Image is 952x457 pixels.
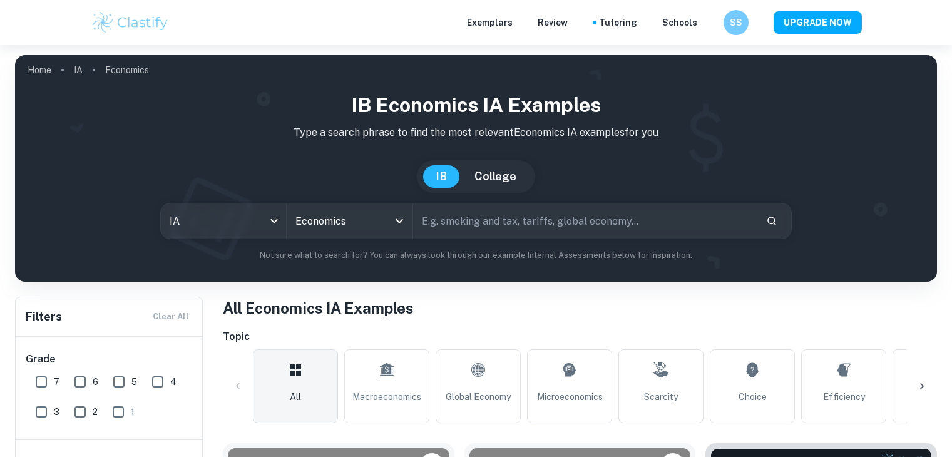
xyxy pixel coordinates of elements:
[25,90,927,120] h1: IB Economics IA examples
[170,375,177,389] span: 4
[161,203,286,239] div: IA
[729,16,743,29] h6: SS
[26,352,193,367] h6: Grade
[774,11,862,34] button: UPGRADE NOW
[446,390,511,404] span: Global Economy
[26,308,62,326] h6: Filters
[707,19,714,26] button: Help and Feedback
[93,375,98,389] span: 6
[290,390,301,404] span: All
[739,390,767,404] span: Choice
[662,16,697,29] a: Schools
[54,375,59,389] span: 7
[462,165,529,188] button: College
[724,10,749,35] button: SS
[413,203,756,239] input: E.g. smoking and tax, tariffs, global economy...
[538,16,568,29] p: Review
[644,390,678,404] span: Scarcity
[599,16,637,29] a: Tutoring
[15,55,937,282] img: profile cover
[423,165,459,188] button: IB
[131,405,135,419] span: 1
[91,10,170,35] img: Clastify logo
[105,63,149,77] p: Economics
[54,405,59,419] span: 3
[761,210,782,232] button: Search
[391,212,408,230] button: Open
[352,390,421,404] span: Macroeconomics
[467,16,513,29] p: Exemplars
[537,390,603,404] span: Microeconomics
[28,61,51,79] a: Home
[823,390,865,404] span: Efficiency
[223,297,937,319] h1: All Economics IA Examples
[223,329,937,344] h6: Topic
[93,405,98,419] span: 2
[74,61,83,79] a: IA
[25,125,927,140] p: Type a search phrase to find the most relevant Economics IA examples for you
[25,249,927,262] p: Not sure what to search for? You can always look through our example Internal Assessments below f...
[131,375,137,389] span: 5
